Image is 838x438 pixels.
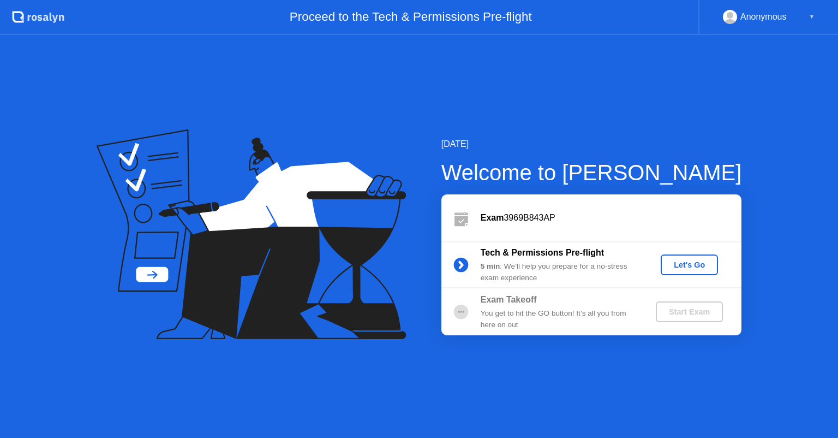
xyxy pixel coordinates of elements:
[481,261,638,283] div: : We’ll help you prepare for a no-stress exam experience
[481,213,504,222] b: Exam
[481,262,500,270] b: 5 min
[441,138,742,151] div: [DATE]
[809,10,815,24] div: ▼
[656,301,723,322] button: Start Exam
[661,254,718,275] button: Let's Go
[481,295,537,304] b: Exam Takeoff
[481,211,741,224] div: 3969B843AP
[740,10,787,24] div: Anonymous
[660,307,719,316] div: Start Exam
[481,308,638,330] div: You get to hit the GO button! It’s all you from here on out
[665,261,714,269] div: Let's Go
[441,156,742,189] div: Welcome to [PERSON_NAME]
[481,248,604,257] b: Tech & Permissions Pre-flight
